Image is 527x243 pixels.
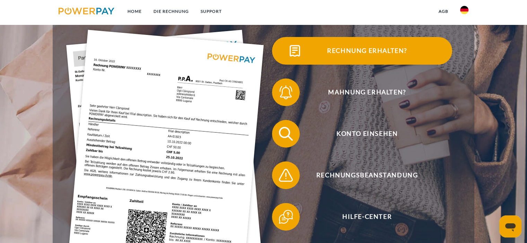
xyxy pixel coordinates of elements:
[282,120,452,148] span: Konto einsehen
[272,120,452,148] button: Konto einsehen
[282,37,452,65] span: Rechnung erhalten?
[277,125,295,142] img: qb_search.svg
[433,5,454,18] a: agb
[148,5,195,18] a: DIE RECHNUNG
[277,84,295,101] img: qb_bell.svg
[272,161,452,189] button: Rechnungsbeanstandung
[272,37,452,65] button: Rechnung erhalten?
[59,8,114,15] img: logo-powerpay.svg
[272,203,452,231] button: Hilfe-Center
[499,215,521,237] iframe: Schaltfläche zum Öffnen des Messaging-Fensters
[460,6,468,14] img: de
[277,208,295,225] img: qb_help.svg
[282,78,452,106] span: Mahnung erhalten?
[282,203,452,231] span: Hilfe-Center
[282,161,452,189] span: Rechnungsbeanstandung
[277,167,295,184] img: qb_warning.svg
[122,5,148,18] a: Home
[272,78,452,106] button: Mahnung erhalten?
[195,5,228,18] a: SUPPORT
[286,42,304,59] img: qb_bill.svg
